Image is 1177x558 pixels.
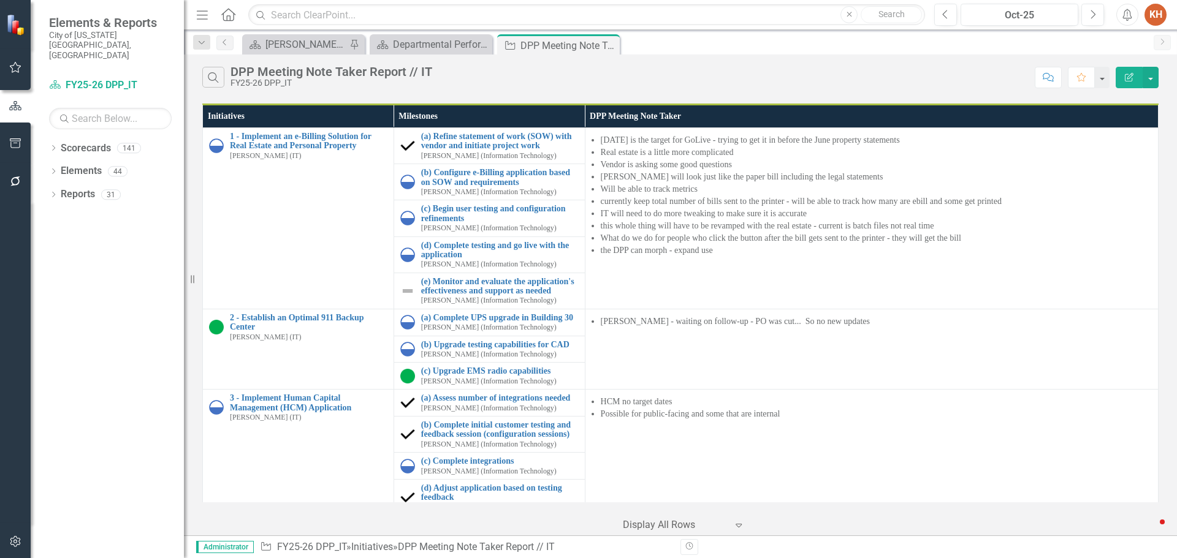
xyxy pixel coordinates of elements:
[400,490,415,505] img: Completed
[400,342,415,356] img: In Progress
[203,309,394,389] td: Double-Click to Edit Right Click for Context Menu
[421,313,579,322] a: (a) Complete UPS upgrade in Building 30
[230,333,302,341] small: [PERSON_NAME] (IT)
[400,284,415,298] img: Not Defined
[277,541,346,552] a: FY25-26 DPP_IT
[394,453,585,480] td: Double-Click to Edit Right Click for Context Menu
[421,377,557,385] small: [PERSON_NAME] (Information Technology)
[230,413,302,421] small: [PERSON_NAME] (IT)
[585,309,1158,389] td: Double-Click to Edit
[421,323,557,331] small: [PERSON_NAME] (Information Technology)
[520,38,617,53] div: DPP Meeting Note Taker Report // IT
[421,152,557,160] small: [PERSON_NAME] (Information Technology)
[394,390,585,417] td: Double-Click to Edit Right Click for Context Menu
[394,236,585,273] td: Double-Click to Edit Right Click for Context Menu
[209,138,224,153] img: In Progress
[601,232,1152,244] li: What do we do for people who click the button after the bill gets sent to the printer - they will...
[421,350,557,358] small: [PERSON_NAME] (Information Technology)
[421,340,579,349] a: (b) Upgrade testing capabilities for CAD
[209,400,224,415] img: In Progress
[421,420,579,439] a: (b) Complete initial customer testing and feedback session (configuration sessions)
[400,175,415,189] img: In Progress
[61,141,111,156] a: Scorecards
[394,164,585,200] td: Double-Click to Edit Right Click for Context Menu
[421,204,579,223] a: (c) Begin user testing and configuration refinements
[230,65,432,78] div: DPP Meeting Note Taker Report // IT
[49,15,172,30] span: Elements & Reports
[421,260,557,268] small: [PERSON_NAME] (Information Technology)
[108,166,128,176] div: 44
[601,146,1152,159] li: Real estate is a little more complicated
[421,168,579,187] a: (b) Configure e-Billing application based on SOW and requirements
[400,369,415,383] img: On Target
[421,467,557,475] small: [PERSON_NAME] (Information Technology)
[400,247,415,262] img: In Progress
[394,309,585,336] td: Double-Click to Edit Right Click for Context Menu
[421,366,579,375] a: (c) Upgrade EMS radio capabilities
[394,273,585,309] td: Double-Click to Edit Right Click for Context Menu
[248,4,925,26] input: Search ClearPoint...
[601,396,1152,408] li: HCM no target dates
[209,320,224,334] img: On Target
[601,220,1152,232] li: this whole thing will have to be revamped with the real estate - current is batch files not real ...
[585,128,1158,309] td: Double-Click to Edit
[878,9,905,19] span: Search
[421,483,579,502] a: (d) Adjust application based on testing feedback
[421,456,579,466] a: (c) Complete integrations
[601,159,1152,171] li: Vendor is asking some good questions
[421,277,579,296] a: (e) Monitor and evaluate the application's effectiveness and support as needed
[400,459,415,473] img: In Progress
[49,30,172,60] small: City of [US_STATE][GEOGRAPHIC_DATA], [GEOGRAPHIC_DATA]
[230,132,387,151] a: 1 - Implement an e-Billing Solution for Real Estate and Personal Property
[601,171,1152,183] li: [PERSON_NAME] will look just like the paper bill including the legal statements
[6,14,28,36] img: ClearPoint Strategy
[196,541,254,553] span: Administrator
[400,427,415,442] img: Completed
[400,138,415,153] img: Completed
[394,336,585,363] td: Double-Click to Edit Right Click for Context Menu
[245,37,346,52] a: [PERSON_NAME]'s Home
[398,541,555,552] div: DPP Meeting Note Taker Report // IT
[601,195,1152,208] li: currently keep total number of bills sent to the printer - will be able to track how many are ebi...
[49,108,172,129] input: Search Below...
[373,37,489,52] a: Departmental Performance Plans - 3 Columns
[230,393,387,412] a: 3 - Implement Human Capital Management (HCM) Application
[1145,4,1167,26] button: KH
[601,134,1152,146] li: [DATE] is the target for GoLive - trying to get it in before the June property statements
[230,313,387,332] a: 2 - Establish an Optimal 911 Backup Center
[101,189,121,200] div: 31
[203,128,394,309] td: Double-Click to Edit Right Click for Context Menu
[400,211,415,225] img: In Progress
[601,244,1152,257] li: the DPP can morph - expand use
[230,152,302,160] small: [PERSON_NAME] (IT)
[421,188,557,196] small: [PERSON_NAME] (Information Technology)
[265,37,346,52] div: [PERSON_NAME]'s Home
[601,315,1152,328] li: [PERSON_NAME] - waiting on follow-up - PO was cut... So no new updates
[400,396,415,410] img: Completed
[394,363,585,390] td: Double-Click to Edit Right Click for Context Menu
[965,8,1074,23] div: Oct-25
[260,540,671,554] div: » »
[601,408,1152,420] li: Possible for public-facing and some that are internal
[400,315,415,330] img: In Progress
[421,296,557,304] small: [PERSON_NAME] (Information Technology)
[117,143,141,153] div: 141
[394,200,585,236] td: Double-Click to Edit Right Click for Context Menu
[230,78,432,88] div: FY25-26 DPP_IT
[393,37,489,52] div: Departmental Performance Plans - 3 Columns
[1135,516,1165,546] iframe: Intercom live chat
[351,541,393,552] a: Initiatives
[394,416,585,452] td: Double-Click to Edit Right Click for Context Menu
[421,224,557,232] small: [PERSON_NAME] (Information Technology)
[421,241,579,260] a: (d) Complete testing and go live with the application
[61,187,95,202] a: Reports
[421,404,557,412] small: [PERSON_NAME] (Information Technology)
[601,208,1152,220] li: IT will need to do more tweaking to make sure it is accurate
[421,440,557,448] small: [PERSON_NAME] (Information Technology)
[861,6,922,23] button: Search
[961,4,1078,26] button: Oct-25
[601,183,1152,195] li: Will be able to track metrics
[49,78,172,92] a: FY25-26 DPP_IT
[421,393,579,402] a: (a) Assess number of integrations needed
